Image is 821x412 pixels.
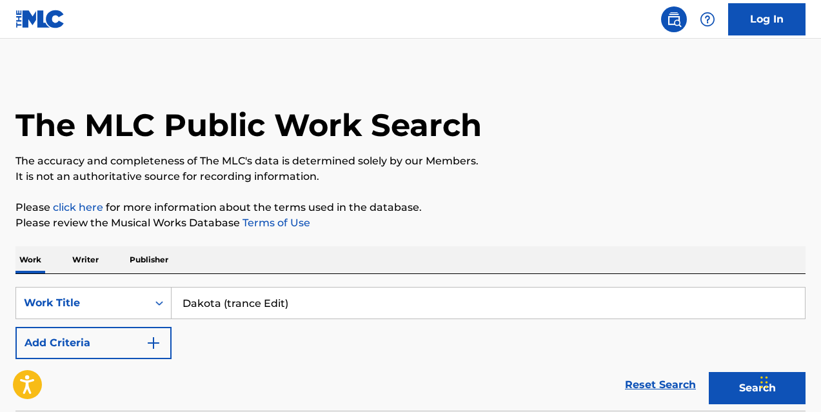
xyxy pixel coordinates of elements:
[15,10,65,28] img: MLC Logo
[15,169,806,184] p: It is not an authoritative source for recording information.
[661,6,687,32] a: Public Search
[15,200,806,215] p: Please for more information about the terms used in the database.
[15,246,45,273] p: Work
[24,295,140,311] div: Work Title
[666,12,682,27] img: search
[68,246,103,273] p: Writer
[15,106,482,144] h1: The MLC Public Work Search
[15,153,806,169] p: The accuracy and completeness of The MLC's data is determined solely by our Members.
[757,350,821,412] iframe: Chat Widget
[695,6,720,32] div: Help
[700,12,715,27] img: help
[53,201,103,213] a: click here
[15,287,806,411] form: Search Form
[618,371,702,399] a: Reset Search
[15,327,172,359] button: Add Criteria
[240,217,310,229] a: Terms of Use
[146,335,161,351] img: 9d2ae6d4665cec9f34b9.svg
[126,246,172,273] p: Publisher
[760,363,768,402] div: Drag
[728,3,806,35] a: Log In
[709,372,806,404] button: Search
[15,215,806,231] p: Please review the Musical Works Database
